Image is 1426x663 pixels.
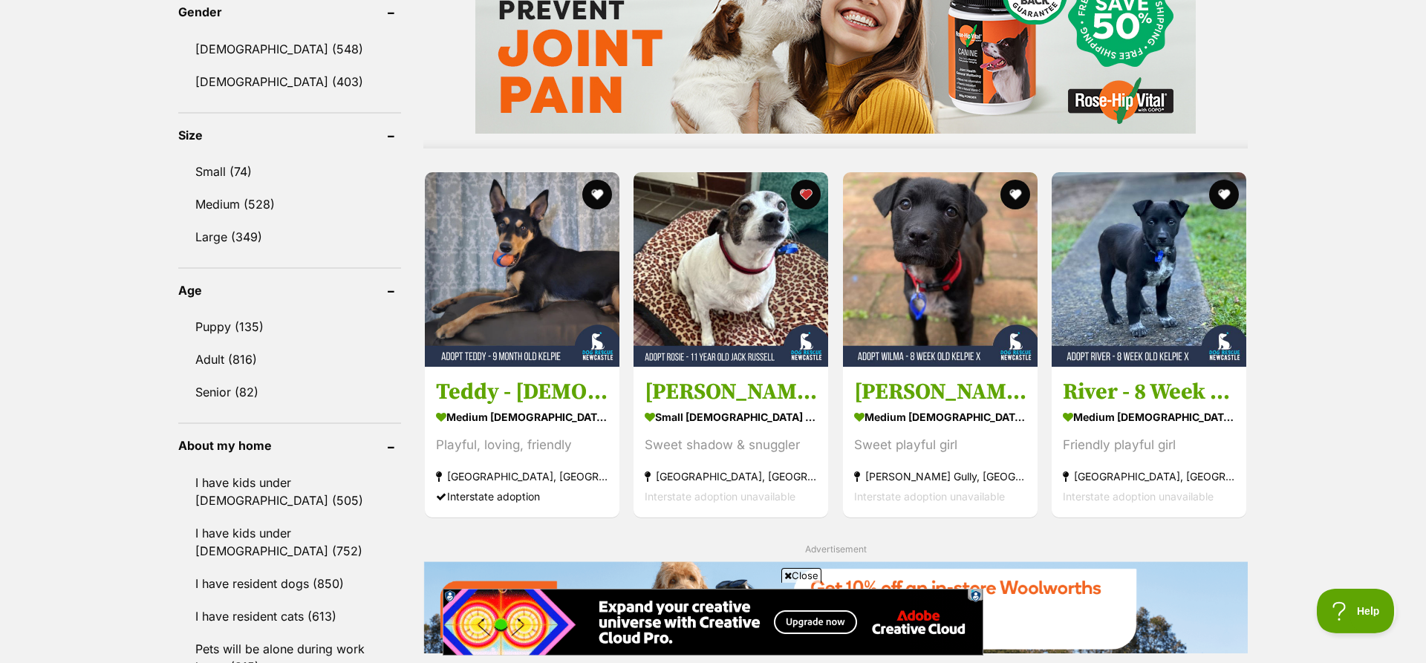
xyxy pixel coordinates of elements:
[178,439,401,452] header: About my home
[843,366,1038,517] a: [PERSON_NAME] - 8 Week Old Kelpie X medium [DEMOGRAPHIC_DATA] Dog Sweet playful girl [PERSON_NAME...
[178,128,401,142] header: Size
[178,66,401,97] a: [DEMOGRAPHIC_DATA] (403)
[645,466,817,486] strong: [GEOGRAPHIC_DATA], [GEOGRAPHIC_DATA]
[854,377,1026,405] h3: [PERSON_NAME] - 8 Week Old Kelpie X
[178,467,401,516] a: I have kids under [DEMOGRAPHIC_DATA] (505)
[1063,466,1235,486] strong: [GEOGRAPHIC_DATA], [GEOGRAPHIC_DATA]
[1052,366,1246,517] a: River - 8 Week Old Kelpie X medium [DEMOGRAPHIC_DATA] Dog Friendly playful girl [GEOGRAPHIC_DATA]...
[423,561,1248,656] a: Everyday Insurance promotional banner
[1052,172,1246,367] img: River - 8 Week Old Kelpie X - Australian Kelpie Dog
[178,601,401,632] a: I have resident cats (613)
[425,366,619,517] a: Teddy - [DEMOGRAPHIC_DATA] Kelpie medium [DEMOGRAPHIC_DATA] Dog Playful, loving, friendly [GEOGRA...
[436,466,608,486] strong: [GEOGRAPHIC_DATA], [GEOGRAPHIC_DATA]
[178,189,401,220] a: Medium (528)
[178,33,401,65] a: [DEMOGRAPHIC_DATA] (548)
[843,172,1038,367] img: Wilma - 8 Week Old Kelpie X - Australian Kelpie Dog
[1317,589,1396,633] iframe: Help Scout Beacon - Open
[436,434,608,454] div: Playful, loving, friendly
[781,568,821,583] span: Close
[436,405,608,427] strong: medium [DEMOGRAPHIC_DATA] Dog
[178,568,401,599] a: I have resident dogs (850)
[645,377,817,405] h3: [PERSON_NAME] - [DEMOGRAPHIC_DATA] [PERSON_NAME]
[582,180,612,209] button: favourite
[178,311,401,342] a: Puppy (135)
[645,405,817,427] strong: small [DEMOGRAPHIC_DATA] Dog
[178,5,401,19] header: Gender
[423,561,1248,653] img: Everyday Insurance promotional banner
[645,489,795,502] span: Interstate adoption unavailable
[436,486,608,506] div: Interstate adoption
[178,344,401,375] a: Adult (816)
[1063,405,1235,427] strong: medium [DEMOGRAPHIC_DATA] Dog
[1063,377,1235,405] h3: River - 8 Week Old Kelpie X
[854,434,1026,454] div: Sweet playful girl
[1063,434,1235,454] div: Friendly playful girl
[436,377,608,405] h3: Teddy - [DEMOGRAPHIC_DATA] Kelpie
[178,376,401,408] a: Senior (82)
[178,221,401,252] a: Large (349)
[178,284,401,297] header: Age
[443,589,983,656] iframe: Advertisement
[854,489,1005,502] span: Interstate adoption unavailable
[425,172,619,367] img: Teddy - 9 Month Old Kelpie - Australian Kelpie Dog
[854,405,1026,427] strong: medium [DEMOGRAPHIC_DATA] Dog
[1063,489,1214,502] span: Interstate adoption unavailable
[1209,180,1239,209] button: favourite
[178,156,401,187] a: Small (74)
[1000,180,1030,209] button: favourite
[634,366,828,517] a: [PERSON_NAME] - [DEMOGRAPHIC_DATA] [PERSON_NAME] small [DEMOGRAPHIC_DATA] Dog Sweet shadow & snug...
[854,466,1026,486] strong: [PERSON_NAME] Gully, [GEOGRAPHIC_DATA]
[645,434,817,454] div: Sweet shadow & snuggler
[805,543,867,555] span: Advertisement
[178,517,401,566] a: I have kids under [DEMOGRAPHIC_DATA] (752)
[634,172,828,367] img: Rosie - 11 Year Old Jack Russell - Jack Russell Terrier Dog
[792,180,821,209] button: favourite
